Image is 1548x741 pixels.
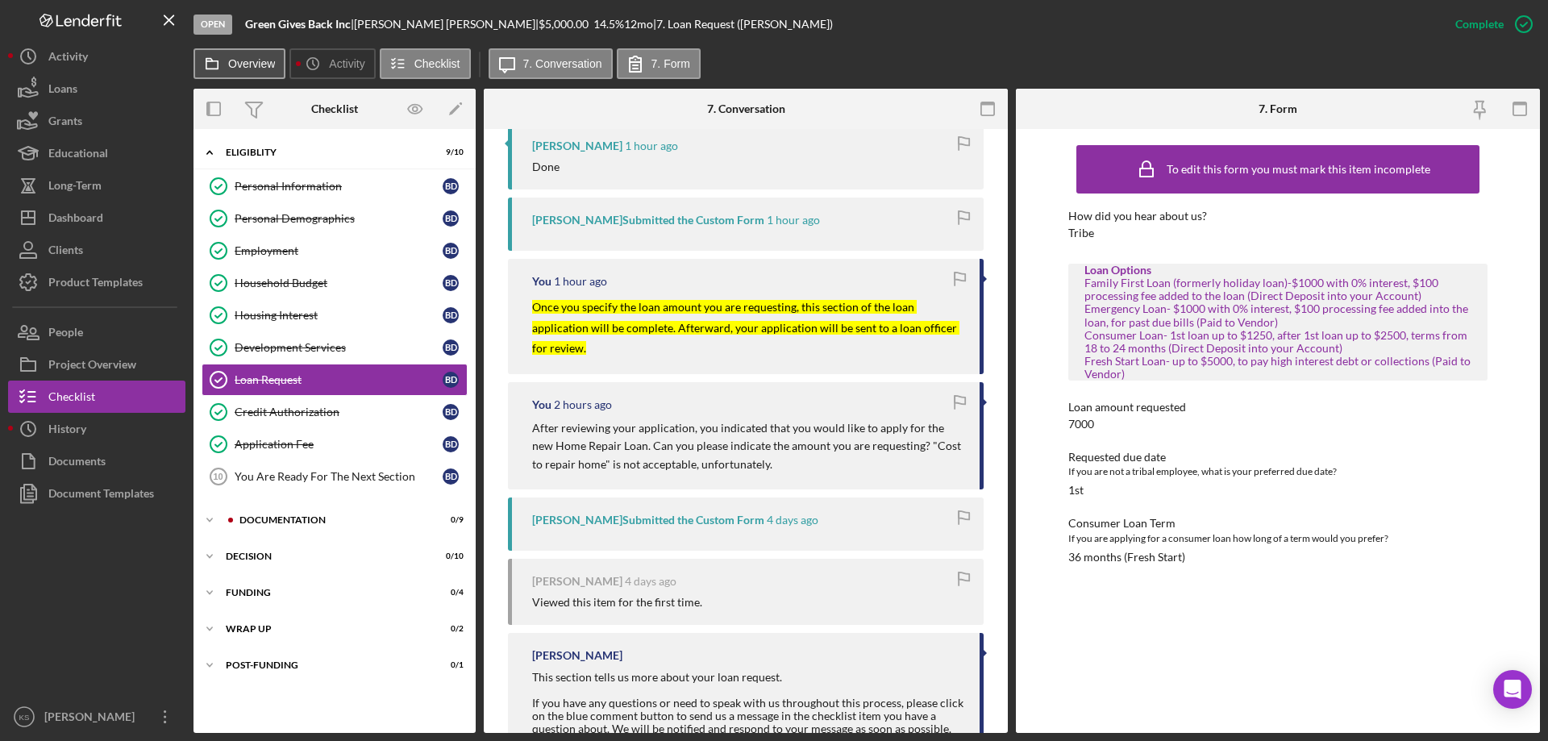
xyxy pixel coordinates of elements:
[1084,277,1471,381] div: Family First Loan (formerly holiday loan)-$1000 with 0% interest, $100 processing fee added to th...
[443,275,459,291] div: B D
[202,396,468,428] a: Credit AuthorizationBD
[202,267,468,299] a: Household BudgetBD
[443,436,459,452] div: B D
[8,381,185,413] button: Checklist
[48,381,95,417] div: Checklist
[1068,531,1488,547] div: If you are applying for a consumer loan how long of a term would you prefer?
[1259,102,1297,115] div: 7. Form
[443,307,459,323] div: B D
[202,235,468,267] a: EmploymentBD
[532,160,560,173] div: Done
[202,299,468,331] a: Housing InterestBD
[193,15,232,35] div: Open
[228,57,275,70] label: Overview
[354,18,539,31] div: [PERSON_NAME] [PERSON_NAME] |
[48,316,83,352] div: People
[489,48,613,79] button: 7. Conversation
[8,169,185,202] button: Long-Term
[48,445,106,481] div: Documents
[226,552,423,561] div: Decision
[239,515,423,525] div: Documentation
[443,404,459,420] div: B D
[8,73,185,105] button: Loans
[202,428,468,460] a: Application FeeBD
[48,266,143,302] div: Product Templates
[707,102,785,115] div: 7. Conversation
[289,48,375,79] button: Activity
[8,202,185,234] button: Dashboard
[226,148,423,157] div: Eligiblity
[767,514,818,527] time: 2025-08-25 20:23
[235,373,443,386] div: Loan Request
[443,339,459,356] div: B D
[48,137,108,173] div: Educational
[235,438,443,451] div: Application Fee
[1068,517,1488,530] div: Consumer Loan Term
[1068,484,1084,497] div: 1st
[213,472,223,481] tspan: 10
[532,300,959,355] mark: Once you specify the loan amount you are requesting, this section of the loan application will be...
[311,102,358,115] div: Checklist
[8,316,185,348] button: People
[625,575,676,588] time: 2025-08-25 20:23
[443,243,459,259] div: B D
[1068,210,1488,223] div: How did you hear about us?
[653,18,833,31] div: | 7. Loan Request ([PERSON_NAME])
[435,515,464,525] div: 0 / 9
[554,275,607,288] time: 2025-08-29 17:28
[8,445,185,477] button: Documents
[435,588,464,597] div: 0 / 4
[651,57,690,70] label: 7. Form
[443,178,459,194] div: B D
[235,180,443,193] div: Personal Information
[48,477,154,514] div: Document Templates
[8,701,185,733] button: KS[PERSON_NAME]
[48,348,136,385] div: Project Overview
[532,419,963,473] p: After reviewing your application, you indicated that you would like to apply for the new Home Rep...
[539,18,593,31] div: $5,000.00
[532,514,764,527] div: [PERSON_NAME] Submitted the Custom Form
[554,398,612,411] time: 2025-08-29 16:33
[235,341,443,354] div: Development Services
[8,137,185,169] button: Educational
[202,202,468,235] a: Personal DemographicsBD
[435,624,464,634] div: 0 / 2
[1167,163,1430,176] div: To edit this form you must mark this item incomplete
[624,18,653,31] div: 12 mo
[8,105,185,137] button: Grants
[1439,8,1540,40] button: Complete
[8,266,185,298] button: Product Templates
[48,169,102,206] div: Long-Term
[1084,264,1471,277] div: Loan Options
[532,275,551,288] div: You
[8,477,185,510] button: Document Templates
[1068,227,1094,239] div: Tribe
[226,588,423,597] div: Funding
[1068,551,1185,564] div: 36 months (Fresh Start)
[8,234,185,266] a: Clients
[1068,464,1488,480] div: If you are not a tribal employee, what is your preferred due date?
[235,212,443,225] div: Personal Demographics
[767,214,820,227] time: 2025-08-29 17:29
[625,139,678,152] time: 2025-08-29 17:29
[202,364,468,396] a: Loan RequestBD
[8,348,185,381] button: Project Overview
[48,40,88,77] div: Activity
[593,18,624,31] div: 14.5 %
[380,48,471,79] button: Checklist
[193,48,285,79] button: Overview
[1068,451,1488,464] div: Requested due date
[235,470,443,483] div: You Are Ready For The Next Section
[414,57,460,70] label: Checklist
[235,406,443,418] div: Credit Authorization
[8,40,185,73] button: Activity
